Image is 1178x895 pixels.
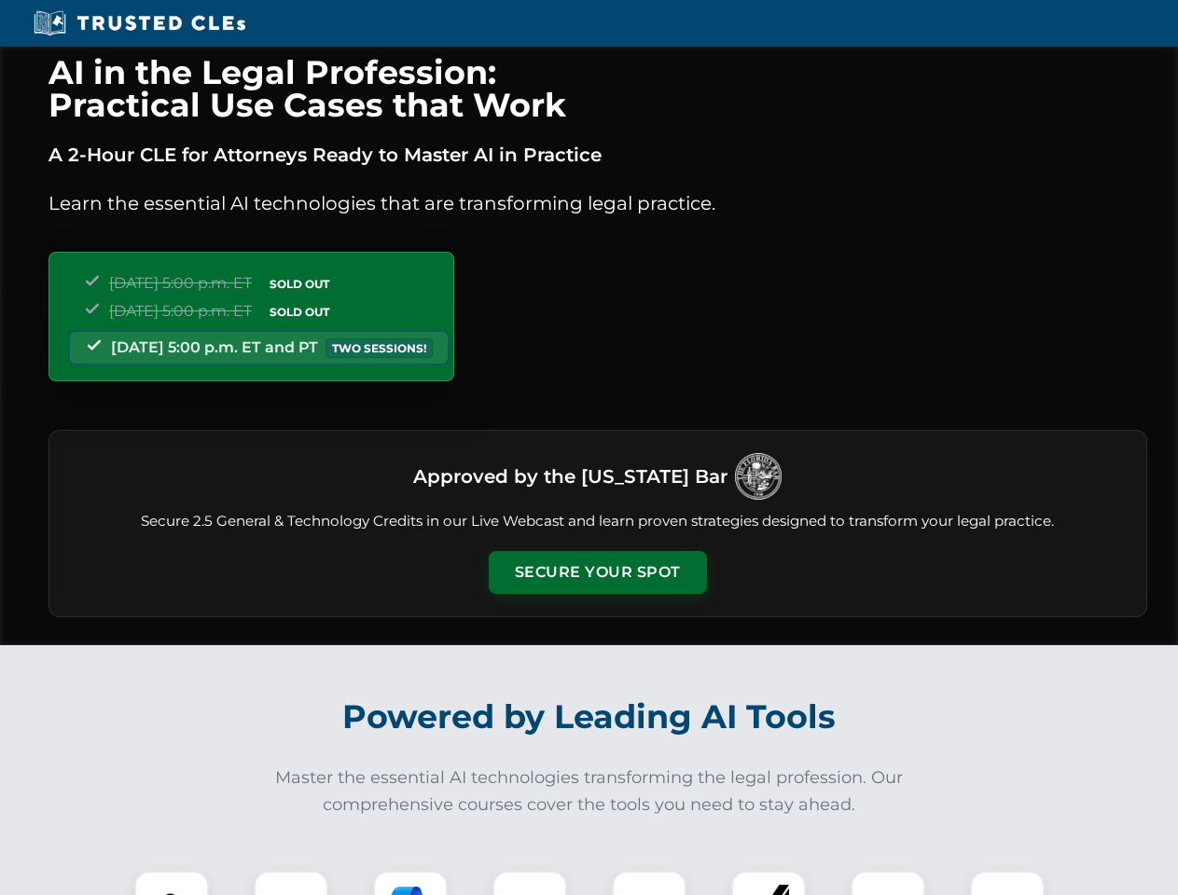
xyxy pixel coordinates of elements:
button: Secure Your Spot [489,551,707,594]
img: Trusted CLEs [28,9,251,37]
p: Master the essential AI technologies transforming the legal profession. Our comprehensive courses... [263,764,916,819]
span: [DATE] 5:00 p.m. ET [109,302,252,320]
img: Logo [735,453,782,500]
p: Learn the essential AI technologies that are transforming legal practice. [49,188,1147,218]
p: Secure 2.5 General & Technology Credits in our Live Webcast and learn proven strategies designed ... [72,511,1124,532]
h3: Approved by the [US_STATE] Bar [413,460,728,493]
span: SOLD OUT [263,302,336,322]
span: SOLD OUT [263,274,336,294]
span: [DATE] 5:00 p.m. ET [109,274,252,292]
h1: AI in the Legal Profession: Practical Use Cases that Work [49,56,1147,121]
h2: Powered by Leading AI Tools [73,684,1106,750]
p: A 2-Hour CLE for Attorneys Ready to Master AI in Practice [49,140,1147,170]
